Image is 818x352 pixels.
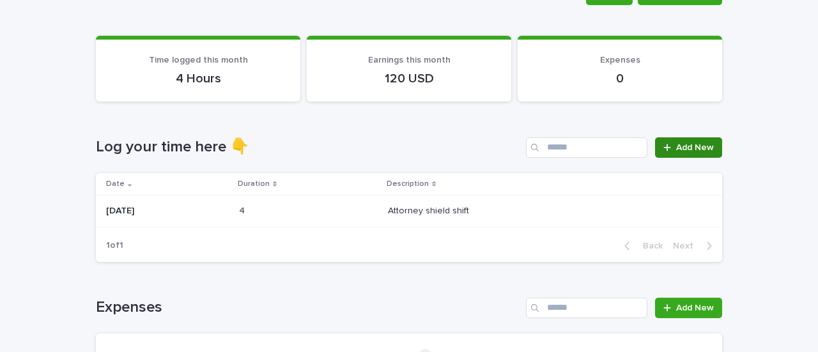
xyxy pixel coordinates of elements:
button: Back [614,240,668,252]
a: Add New [655,298,722,318]
input: Search [526,298,647,318]
p: Description [387,177,429,191]
span: Earnings this month [368,56,451,65]
span: Time logged this month [149,56,248,65]
span: Add New [676,303,714,312]
p: Attorney shield shift [388,203,472,217]
p: 4 [239,203,247,217]
input: Search [526,137,647,158]
span: Add New [676,143,714,152]
p: 4 Hours [111,71,285,86]
p: 120 USD [322,71,496,86]
p: 1 of 1 [96,230,134,261]
p: [DATE] [106,206,229,217]
span: Expenses [600,56,640,65]
tr: [DATE]44 Attorney shield shiftAttorney shield shift [96,195,722,227]
p: Duration [238,177,270,191]
h1: Expenses [96,298,521,317]
span: Back [635,241,663,250]
p: Date [106,177,125,191]
button: Next [668,240,722,252]
h1: Log your time here 👇 [96,138,521,157]
a: Add New [655,137,722,158]
p: 0 [533,71,707,86]
span: Next [673,241,701,250]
